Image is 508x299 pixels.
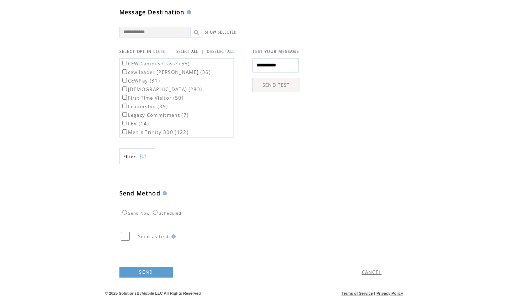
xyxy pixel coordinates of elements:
[374,291,375,295] span: |
[119,148,155,164] a: Filter
[151,211,181,215] label: Scheduled
[119,8,185,16] span: Message Destination
[376,291,403,295] a: Privacy Policy
[121,69,211,75] label: cew leader [PERSON_NAME] (36)
[121,120,149,127] label: LEV (14)
[121,112,189,118] label: Legacy Commitment (7)
[207,49,235,54] a: DESELECT ALL
[140,149,146,165] img: filters.png
[122,95,127,100] input: First Time Visitor (50)
[122,129,127,134] input: Men`s Trinity 300 (122)
[185,10,191,14] img: help.gif
[105,291,201,295] span: © 2025 SolutionsByMobile LLC All Rights Reserved
[201,48,204,55] span: |
[342,291,373,295] a: Terms of Service
[123,154,136,160] span: Show filters
[122,86,127,91] input: [DEMOGRAPHIC_DATA] (283)
[120,211,150,215] label: Send Now
[119,189,161,197] span: Send Method
[362,269,382,275] a: CANCEL
[121,129,189,135] label: Men`s Trinity 300 (122)
[119,49,165,54] span: SELECT OPT-IN LISTS
[122,112,127,117] input: Legacy Commitment (7)
[122,78,127,83] input: CEWPay (31)
[138,233,169,240] span: Send as test
[121,60,190,67] label: CEW Campus Class? (55)
[153,210,158,215] input: Scheduled
[252,49,299,54] span: TEST YOUR MESSAGE
[205,30,237,35] a: SHOW SELECTED
[122,121,127,125] input: LEV (14)
[122,104,127,108] input: Leadership (39)
[119,267,173,278] a: SEND
[122,69,127,74] input: cew leader [PERSON_NAME] (36)
[122,210,127,215] input: Send Now
[169,234,176,239] img: help.gif
[160,191,167,195] img: help.gif
[121,103,168,110] label: Leadership (39)
[252,78,299,92] a: SEND TEST
[121,86,202,93] label: [DEMOGRAPHIC_DATA] (283)
[122,61,127,65] input: CEW Campus Class? (55)
[176,49,199,54] a: SELECT ALL
[121,95,184,101] label: First Time Visitor (50)
[121,78,160,84] label: CEWPay (31)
